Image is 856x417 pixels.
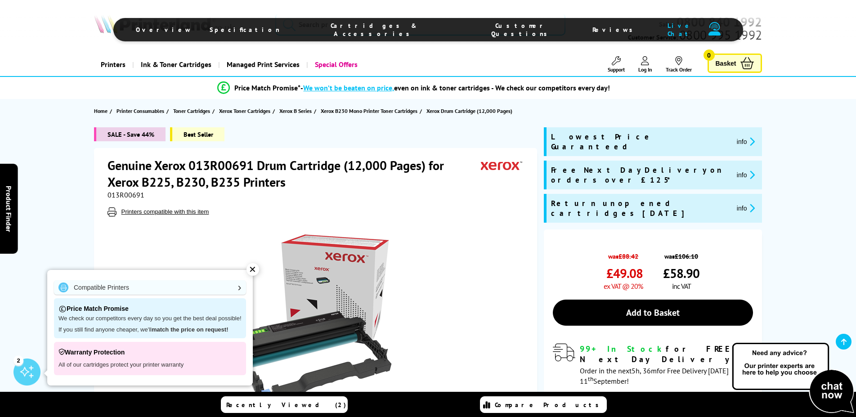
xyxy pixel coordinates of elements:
[94,127,166,141] span: SALE - Save 44%
[734,203,758,213] button: promo-description
[279,106,312,116] span: Xerox B Series
[58,303,242,315] p: Price Match Promise
[672,282,691,291] span: inc VAT
[608,66,625,73] span: Support
[210,26,280,34] span: Specification
[173,106,212,116] a: Toner Cartridges
[606,265,643,282] span: £49.08
[481,157,522,174] img: Xerox
[675,252,698,260] strike: £106.10
[551,198,730,218] span: Return unopened cartridges [DATE]
[298,22,451,38] span: Cartridges & Accessories
[592,26,637,34] span: Reviews
[54,280,246,295] a: Compatible Printers
[580,344,753,364] div: for FREE Next Day Delivery
[553,344,753,385] div: modal_delivery
[303,83,394,92] span: We won’t be beaten on price,
[246,263,259,276] div: ✕
[708,22,720,36] img: user-headset-duotone.svg
[229,234,405,411] img: Xerox 013R00691 Drum Cartridge (12,000 Pages)
[588,375,593,383] sup: th
[152,326,228,333] strong: match the price on request!
[300,83,610,92] div: - even on ink & toner cartridges - We check our competitors every day!
[632,366,657,375] span: 5h, 36m
[58,326,242,334] p: If you still find anyone cheaper, we'll
[604,247,643,260] span: was
[170,127,224,141] span: Best Seller
[136,26,192,34] span: Overview
[716,57,736,69] span: Basket
[426,106,515,116] a: Xerox Drum Cartridge (12,000 Pages)
[73,80,755,96] li: modal_Promise
[108,157,481,190] h1: Genuine Xerox 013R00691 Drum Cartridge (12,000 Pages) for Xerox B225, B230, B235 Printers
[469,22,574,38] span: Customer Questions
[58,315,242,323] p: We check our competitors every day so you get the best deal possible!
[604,282,643,291] span: ex VAT @ 20%
[58,346,242,359] p: Warranty Protection
[708,54,762,73] a: Basket 0
[580,366,729,386] span: Order in the next for Free Delivery [DATE] 11 September!
[119,208,212,215] button: Printers compatible with this item
[94,106,108,116] span: Home
[495,401,604,409] span: Compare Products
[426,106,512,116] span: Xerox Drum Cartridge (12,000 Pages)
[221,396,348,413] a: Recently Viewed (2)
[94,106,110,116] a: Home
[234,83,300,92] span: Price Match Promise*
[551,132,730,152] span: Lowest Price Guaranteed
[141,53,211,76] span: Ink & Toner Cartridges
[663,247,699,260] span: was
[4,185,13,232] span: Product Finder
[666,56,692,73] a: Track Order
[132,53,218,76] a: Ink & Toner Cartridges
[218,53,306,76] a: Managed Print Services
[551,165,730,185] span: Free Next Day Delivery on orders over £125*
[730,341,856,415] img: Open Live Chat window
[638,66,652,73] span: Log In
[173,106,210,116] span: Toner Cartridges
[734,136,758,147] button: promo-description
[58,359,242,371] p: All of our cartridges protect your printer warranty
[108,190,144,199] span: 013R00691
[663,265,699,282] span: £58.90
[704,49,715,61] span: 0
[638,56,652,73] a: Log In
[94,53,132,76] a: Printers
[306,53,364,76] a: Special Offers
[219,106,270,116] span: Xerox Toner Cartridges
[279,106,314,116] a: Xerox B Series
[321,106,417,116] span: Xerox B230 Mono Printer Toner Cartridges
[219,106,273,116] a: Xerox Toner Cartridges
[480,396,607,413] a: Compare Products
[553,300,753,326] a: Add to Basket
[226,401,346,409] span: Recently Viewed (2)
[580,344,666,354] span: 99+ In Stock
[618,252,638,260] strike: £88.42
[13,355,23,365] div: 2
[608,56,625,73] a: Support
[117,106,166,116] a: Printer Consumables
[655,22,704,38] span: Live Chat
[117,106,164,116] span: Printer Consumables
[321,106,420,116] a: Xerox B230 Mono Printer Toner Cartridges
[734,170,758,180] button: promo-description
